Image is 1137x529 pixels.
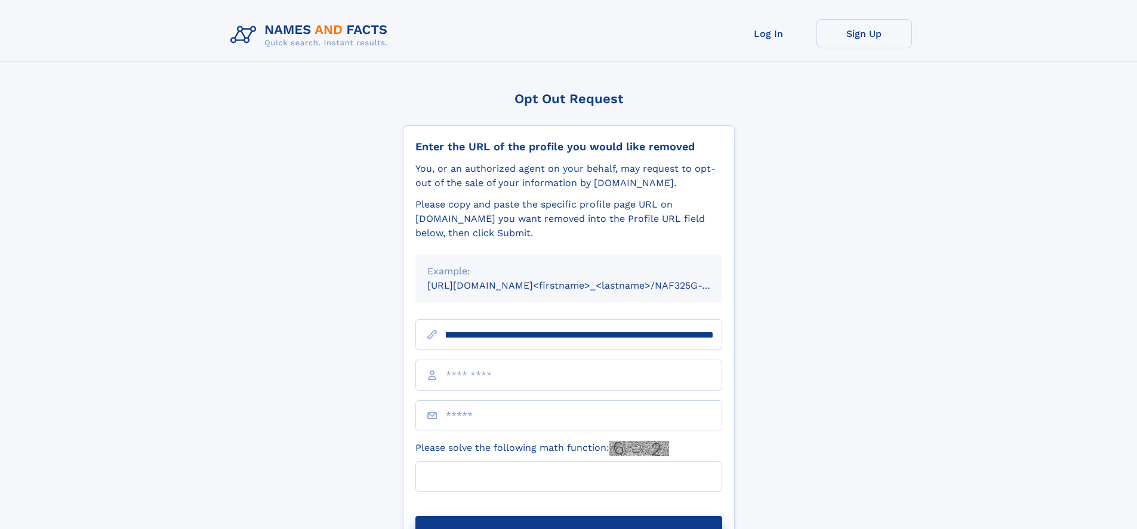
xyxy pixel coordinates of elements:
[226,19,398,51] img: Logo Names and Facts
[427,280,745,291] small: [URL][DOMAIN_NAME]<firstname>_<lastname>/NAF325G-xxxxxxxx
[415,140,722,153] div: Enter the URL of the profile you would like removed
[427,264,710,279] div: Example:
[403,91,735,106] div: Opt Out Request
[415,441,669,456] label: Please solve the following math function:
[721,19,816,48] a: Log In
[816,19,912,48] a: Sign Up
[415,162,722,190] div: You, or an authorized agent on your behalf, may request to opt-out of the sale of your informatio...
[415,197,722,240] div: Please copy and paste the specific profile page URL on [DOMAIN_NAME] you want removed into the Pr...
